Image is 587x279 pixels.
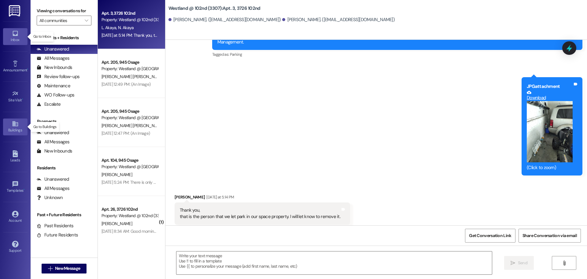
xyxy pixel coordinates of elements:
[3,119,28,135] a: Buildings
[102,179,297,185] div: [DATE] 5:24 PM: There is only one washer working on the 945 side. It has been like this since thi...
[37,139,69,145] div: All Messages
[3,149,28,165] a: Leads
[37,46,69,52] div: Unanswered
[102,17,158,23] div: Property: Westland @ 102nd (3307)
[527,164,573,171] div: (Click to zoom)
[527,101,573,162] button: Zoom image
[180,207,340,220] div: Thank you, that is the person that we let park in our space property. I will let know to remove it.
[519,229,581,243] button: Share Conversation via email
[3,209,28,225] a: Account
[175,194,350,202] div: [PERSON_NAME]
[102,164,158,170] div: Property: Westland @ [GEOGRAPHIC_DATA] (3291)
[102,108,158,115] div: Apt. 205, 945 Osage
[37,194,63,201] div: Unknown
[102,157,158,164] div: Apt. 104, 945 Osage
[212,50,582,59] div: Tagged as:
[37,6,91,16] label: Viewing conversations for
[102,221,132,226] span: [PERSON_NAME]
[527,83,560,89] b: JPG attachment
[39,16,82,25] input: All communities
[562,261,567,266] i: 
[37,74,79,80] div: Review follow-ups
[55,265,80,272] span: New Message
[31,165,98,171] div: Residents
[102,115,158,121] div: Property: Westland @ [GEOGRAPHIC_DATA] (3291)
[168,5,260,12] b: Westland @ 102nd (3307): Apt. 3, 3726 102nd
[37,130,69,136] div: Unanswered
[102,25,118,30] span: L. Akaya
[102,130,150,136] div: [DATE] 12:47 PM: (An Image)
[3,89,28,105] a: Site Visit •
[31,118,98,125] div: Prospects
[3,239,28,255] a: Support
[9,5,21,17] img: ResiDesk Logo
[469,232,511,239] span: Get Conversation Link
[37,83,70,89] div: Maintenance
[37,223,74,229] div: Past Residents
[42,264,87,273] button: New Message
[37,64,72,71] div: New Inbounds
[102,10,158,17] div: Apt. 3, 3726 102nd
[37,176,69,183] div: Unanswered
[230,52,242,57] span: Parking
[31,35,98,41] div: Prospects + Residents
[118,25,134,30] span: N. Akaya
[27,67,28,71] span: •
[37,185,69,192] div: All Messages
[504,256,534,270] button: Send
[102,228,326,234] div: [DATE] 8:34 AM: Good morning! I am currently still at home, so please knock before entering in ca...
[102,81,150,87] div: [DATE] 12:49 PM: (An Image)
[37,101,61,107] div: Escalate
[102,32,300,38] div: [DATE] at 5:14 PM: Thank you, that is the person that we let park in our space property. I will l...
[465,229,515,243] button: Get Conversation Link
[102,172,132,177] span: [PERSON_NAME]
[511,261,515,266] i: 
[33,34,51,39] p: Go to Inbox
[33,124,57,130] p: Go to Buildings
[3,179,28,195] a: Templates •
[282,17,395,23] div: [PERSON_NAME]. ([EMAIL_ADDRESS][DOMAIN_NAME])
[102,66,158,72] div: Property: Westland @ [GEOGRAPHIC_DATA] (3291)
[22,97,23,101] span: •
[518,260,527,266] span: Send
[85,18,88,23] i: 
[37,232,78,238] div: Future Residents
[102,123,165,128] span: [PERSON_NAME] [PERSON_NAME]
[37,148,72,154] div: New Inbounds
[205,194,234,200] div: [DATE] at 5:14 PM
[3,28,28,45] a: Inbox
[102,74,164,79] span: [PERSON_NAME] [PERSON_NAME]
[522,232,577,239] span: Share Conversation via email
[102,59,158,66] div: Apt. 205, 945 Osage
[168,17,281,23] div: [PERSON_NAME]. ([EMAIL_ADDRESS][DOMAIN_NAME])
[31,212,98,218] div: Past + Future Residents
[102,206,158,213] div: Apt. 26, 3726 102nd
[48,266,53,271] i: 
[527,90,573,101] a: Download
[175,225,350,234] div: Tagged as:
[37,55,69,62] div: All Messages
[102,213,158,219] div: Property: Westland @ 102nd (3307)
[37,92,74,98] div: WO Follow-ups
